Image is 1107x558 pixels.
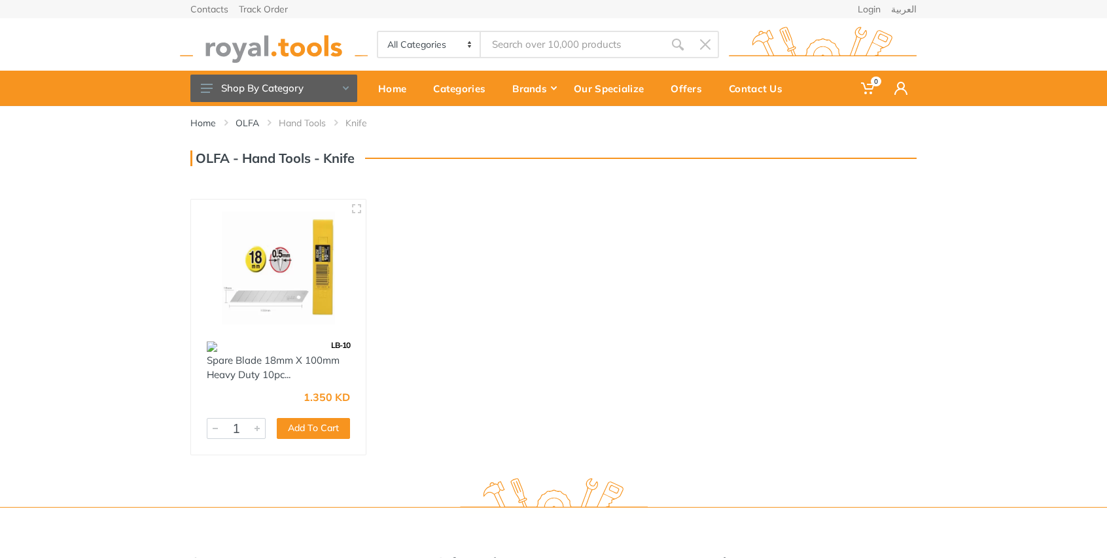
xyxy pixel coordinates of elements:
a: Spare Blade 18mm X 100mm Heavy Duty 10pc... [207,354,340,381]
a: Contact Us [720,71,800,106]
a: العربية [891,5,917,14]
a: Categories [424,71,503,106]
img: 132.webp [207,341,217,352]
img: royal.tools Logo [460,478,648,514]
div: Offers [661,75,720,102]
a: Contacts [190,5,228,14]
a: OLFA [236,116,259,130]
a: Home [190,116,216,130]
a: Offers [661,71,720,106]
div: Brands [503,75,565,102]
a: Hand Tools [279,116,326,130]
button: Shop By Category [190,75,357,102]
img: Royal Tools - Spare Blade 18mm X 100mm Heavy Duty 10pcs [203,211,354,324]
div: Our Specialize [565,75,661,102]
li: Knife [345,116,387,130]
a: Home [369,71,424,106]
div: 1.350 KD [304,392,350,402]
a: Track Order [239,5,288,14]
a: Login [858,5,881,14]
span: LB-10 [331,340,350,350]
div: Categories [424,75,503,102]
a: 0 [852,71,885,106]
h3: OLFA - Hand Tools - Knife [190,150,355,166]
img: royal.tools Logo [729,27,917,63]
button: Add To Cart [277,418,350,439]
div: Contact Us [720,75,800,102]
span: 0 [871,77,881,86]
select: Category [378,32,481,57]
a: Our Specialize [565,71,661,106]
nav: breadcrumb [190,116,917,130]
div: Home [369,75,424,102]
img: royal.tools Logo [180,27,368,63]
input: Site search [481,31,664,58]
